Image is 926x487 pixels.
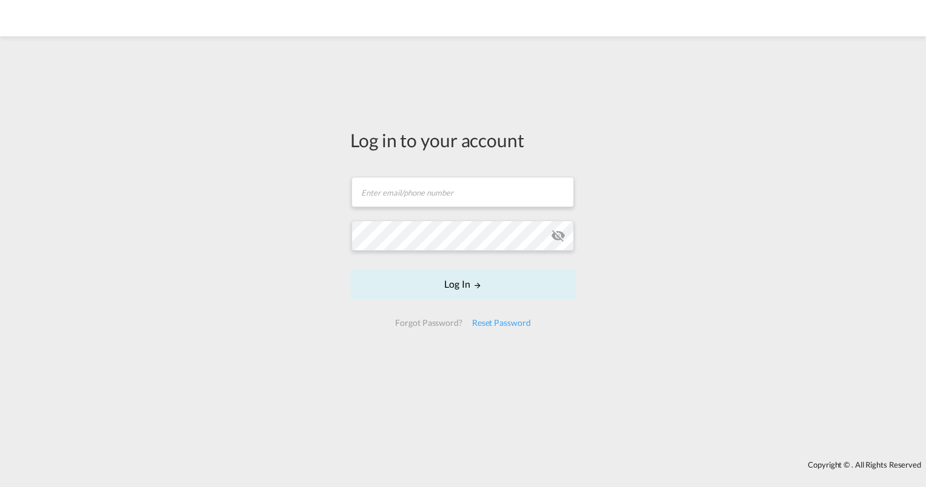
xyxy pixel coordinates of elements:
div: Log in to your account [350,127,576,153]
div: Forgot Password? [390,312,467,334]
button: LOGIN [350,269,576,299]
div: Reset Password [467,312,536,334]
input: Enter email/phone number [351,177,574,207]
md-icon: icon-eye-off [551,228,565,243]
